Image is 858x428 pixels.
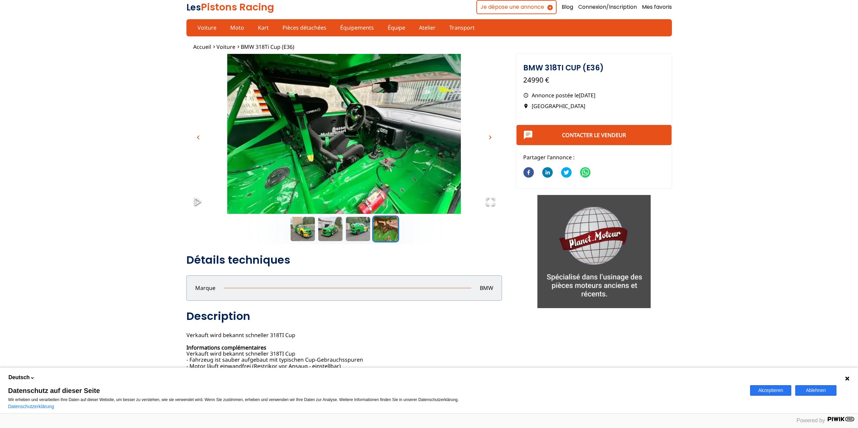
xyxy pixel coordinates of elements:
a: Contacter le vendeur [562,131,626,139]
a: LesPistons Racing [186,0,274,14]
a: Équipe [383,22,410,33]
span: Datenschutz auf dieser Seite [8,387,742,394]
button: Ablehnen [795,385,836,396]
p: Wir erheben und verarbeiten Ihre Daten auf dieser Website, um besser zu verstehen, wie sie verwen... [8,397,742,402]
button: Go to Slide 3 [345,216,372,242]
button: facebook [523,163,534,183]
span: Deutsch [8,374,30,381]
button: Go to Slide 4 [372,216,399,242]
p: Marque [187,284,224,292]
button: Go to Slide 2 [317,216,344,242]
button: Contacter le vendeur [516,125,672,145]
button: chevron_left [193,132,203,142]
div: Verkauft wird bekannt schneller 318TI Cup Verkauft wird bekannt schneller 318TI Cup - Fahrzeug is... [186,253,502,406]
a: BMW 318Ti Cup (E36) [241,43,294,51]
a: Mes favoris [642,3,672,11]
a: Transport [445,22,479,33]
p: Partager l'annonce : [523,154,665,161]
a: Connexion/Inscription [578,3,637,11]
button: Play or Pause Slideshow [186,190,209,214]
a: Pièces détachées [278,22,331,33]
span: Powered by [797,418,825,423]
div: Thumbnail Navigation [186,216,502,242]
a: Moto [226,22,248,33]
h2: Détails techniques [186,253,502,267]
button: whatsapp [580,163,591,183]
p: [GEOGRAPHIC_DATA] [523,102,665,110]
div: Go to Slide 4 [186,54,502,214]
p: 24990 € [523,75,665,85]
span: chevron_right [486,133,494,141]
a: Accueil [193,43,211,51]
p: Annonce postée le [DATE] [523,92,665,99]
p: BMW [471,284,502,292]
button: chevron_right [485,132,495,142]
b: Informations complémentaires [186,344,266,351]
span: Les [186,1,201,13]
a: Voiture [193,22,221,33]
a: Blog [562,3,573,11]
button: Go to Slide 1 [289,216,316,242]
button: Akzeptieren [750,385,791,396]
a: Kart [254,22,273,33]
a: Atelier [415,22,440,33]
button: twitter [561,163,572,183]
h2: Description [186,309,502,323]
button: linkedin [542,163,553,183]
a: Voiture [216,43,235,51]
button: Open Fullscreen [479,190,502,214]
a: Équipements [336,22,378,33]
span: chevron_left [194,133,202,141]
img: image [186,54,502,229]
a: Datenschutzerklärung [8,404,54,409]
h1: BMW 318Ti Cup (E36) [523,64,665,71]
